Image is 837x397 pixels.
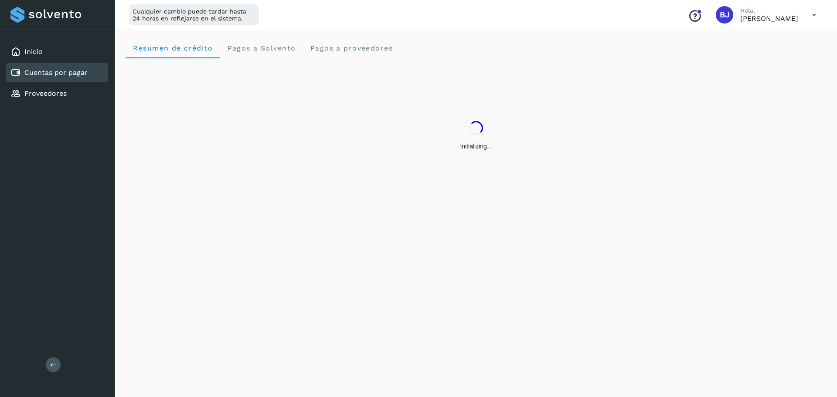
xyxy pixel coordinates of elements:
div: Cuentas por pagar [6,63,108,82]
span: Pagos a proveedores [310,44,393,52]
a: Proveedores [24,89,67,98]
a: Cuentas por pagar [24,68,88,77]
div: Proveedores [6,84,108,103]
p: Hola, [740,7,798,14]
p: Brayant Javier Rocha Martinez [740,14,798,23]
span: Resumen de crédito [133,44,213,52]
a: Inicio [24,47,43,56]
span: Pagos a Solvento [227,44,296,52]
div: Cualquier cambio puede tardar hasta 24 horas en reflejarse en el sistema. [129,4,259,25]
div: Inicio [6,42,108,61]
